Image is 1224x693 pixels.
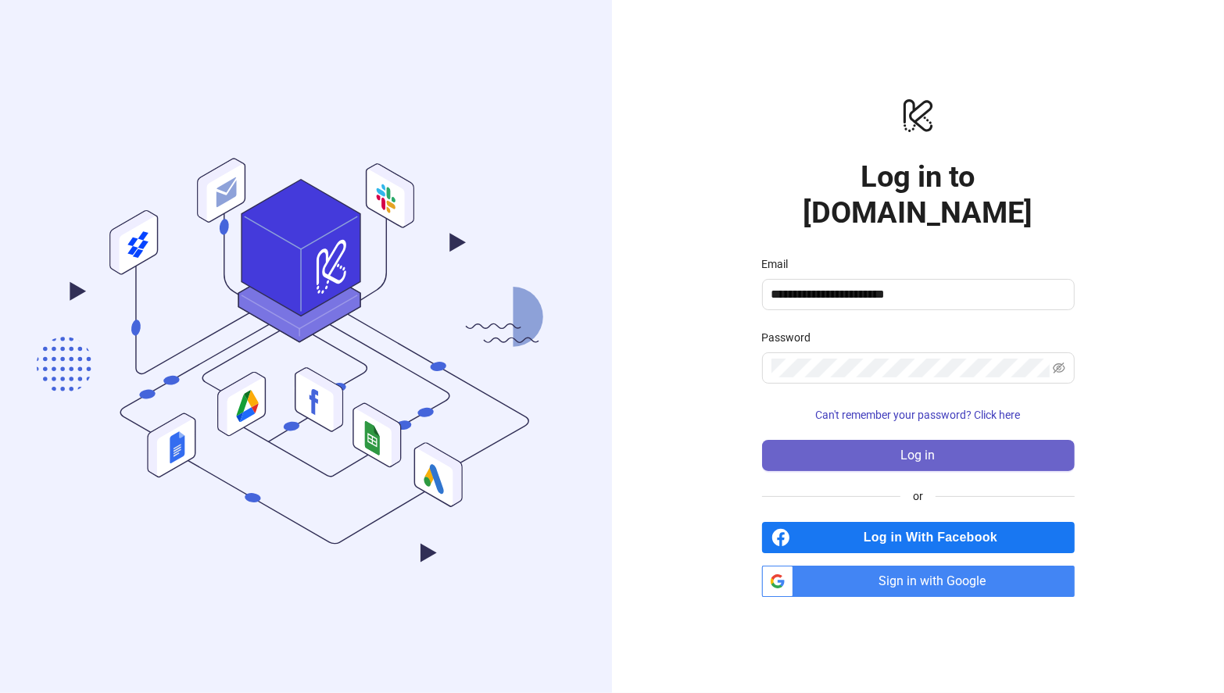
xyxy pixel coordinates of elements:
label: Email [762,255,799,273]
span: or [900,488,936,505]
button: Log in [762,440,1075,471]
a: Sign in with Google [762,566,1075,597]
a: Can't remember your password? Click here [762,409,1075,421]
input: Email [771,285,1062,304]
span: Log in With Facebook [796,522,1075,553]
h1: Log in to [DOMAIN_NAME] [762,159,1075,230]
label: Password [762,329,821,346]
span: Log in [901,448,936,463]
input: Password [771,359,1050,377]
button: Can't remember your password? Click here [762,402,1075,427]
span: Can't remember your password? Click here [816,409,1021,421]
a: Log in With Facebook [762,522,1075,553]
span: eye-invisible [1053,362,1065,374]
span: Sign in with Google [800,566,1075,597]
